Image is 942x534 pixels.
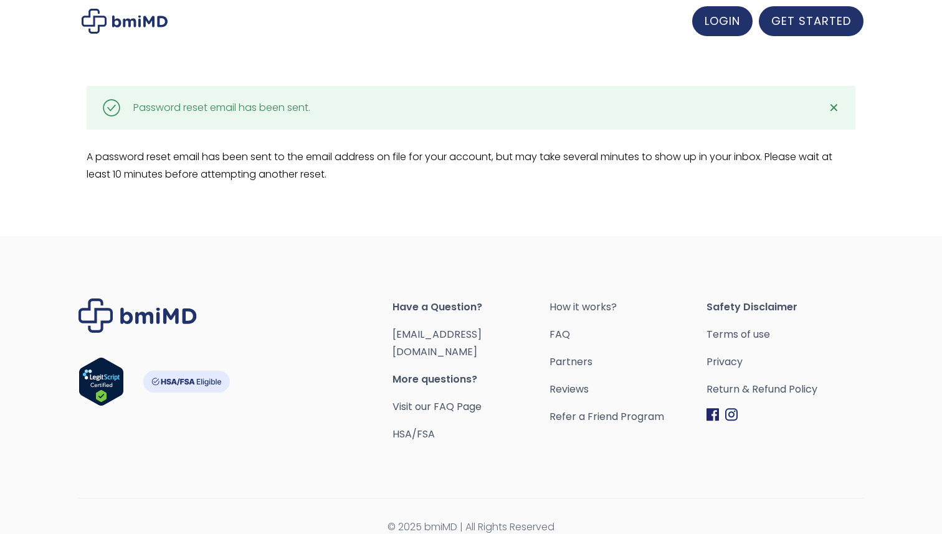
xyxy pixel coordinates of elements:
a: ✕ [821,95,846,120]
a: Reviews [549,381,706,398]
a: How it works? [549,298,706,316]
a: FAQ [549,326,706,343]
a: Return & Refund Policy [706,381,863,398]
a: [EMAIL_ADDRESS][DOMAIN_NAME] [392,327,482,359]
span: GET STARTED [771,13,851,29]
img: Brand Logo [78,298,197,333]
a: LOGIN [692,6,753,36]
span: ✕ [829,99,839,117]
a: Privacy [706,353,863,371]
a: Visit our FAQ Page [392,399,482,414]
a: Refer a Friend Program [549,408,706,426]
img: HSA-FSA [143,371,230,393]
a: Terms of use [706,326,863,343]
a: Partners [549,353,706,371]
a: HSA/FSA [392,427,435,441]
span: More questions? [392,371,549,388]
a: GET STARTED [759,6,863,36]
span: Safety Disclaimer [706,298,863,316]
img: Verify Approval for www.bmimd.com [78,357,124,406]
span: Have a Question? [392,298,549,316]
span: LOGIN [705,13,740,29]
a: Verify LegitScript Approval for www.bmimd.com [78,357,124,412]
img: My account [82,9,168,34]
div: Password reset email has been sent. [133,99,310,117]
img: Facebook [706,408,719,421]
p: A password reset email has been sent to the email address on file for your account, but may take ... [87,148,856,183]
img: Instagram [725,408,738,421]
